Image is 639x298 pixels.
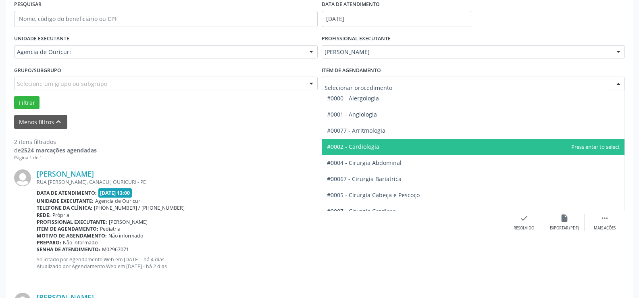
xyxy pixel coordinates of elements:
[322,33,391,45] label: PROFISSIONAL EXECUTANTE
[37,256,504,270] p: Solicitado por Agendamento Web em [DATE] - há 4 dias Atualizado por Agendamento Web em [DATE] - h...
[514,225,534,231] div: Resolvido
[21,146,97,154] strong: 2524 marcações agendadas
[109,219,148,225] span: [PERSON_NAME]
[550,225,579,231] div: Exportar (PDF)
[37,169,94,178] a: [PERSON_NAME]
[322,11,471,27] input: Selecione um intervalo
[327,94,379,102] span: #0000 - Alergologia
[327,207,396,215] span: #0007 - Cirurgia Cardiaca
[325,79,609,96] input: Selecionar procedimento
[560,214,569,223] i: insert_drive_file
[108,232,143,239] span: Não informado
[325,48,609,56] span: [PERSON_NAME]
[327,110,377,118] span: #0001 - Angiologia
[327,127,385,134] span: #00077 - Arritmologia
[37,179,504,185] div: RUA [PERSON_NAME], CANACUI, OURICURI - PE
[54,117,63,126] i: keyboard_arrow_up
[520,214,529,223] i: check
[600,214,609,223] i: 
[14,33,69,45] label: UNIDADE EXECUTANTE
[14,169,31,186] img: img
[14,146,97,154] div: de
[327,191,420,199] span: #0005 - Cirurgia Cabeça e Pescoço
[14,154,97,161] div: Página 1 de 1
[98,188,132,198] span: [DATE] 13:00
[37,219,107,225] b: Profissional executante:
[100,225,121,232] span: Pediatria
[14,64,61,77] label: Grupo/Subgrupo
[95,198,142,204] span: Agencia de Ouricuri
[37,239,61,246] b: Preparo:
[14,138,97,146] div: 2 itens filtrados
[327,143,379,150] span: #0002 - Cardiologia
[37,198,94,204] b: Unidade executante:
[37,225,98,232] b: Item de agendamento:
[63,239,98,246] span: Não informado
[327,159,402,167] span: #0004 - Cirurgia Abdominal
[37,212,51,219] b: Rede:
[37,232,107,239] b: Motivo de agendamento:
[37,246,100,253] b: Senha de atendimento:
[37,190,97,196] b: Data de atendimento:
[52,212,69,219] span: Própria
[594,225,616,231] div: Mais ações
[14,11,318,27] input: Nome, código do beneficiário ou CPF
[102,246,129,253] span: M02967071
[327,175,402,183] span: #00067 - Cirurgia Bariatrica
[37,204,92,211] b: Telefone da clínica:
[17,48,301,56] span: Agencia de Ouricuri
[14,115,67,129] button: Menos filtroskeyboard_arrow_up
[322,64,381,77] label: Item de agendamento
[14,96,40,110] button: Filtrar
[94,204,185,211] span: [PHONE_NUMBER] / [PHONE_NUMBER]
[17,79,107,88] span: Selecione um grupo ou subgrupo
